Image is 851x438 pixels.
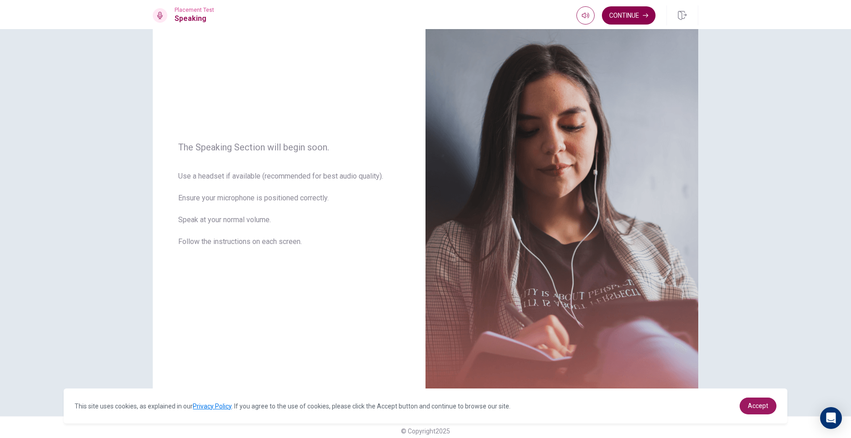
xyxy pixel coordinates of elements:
[425,2,698,398] img: speaking intro
[64,388,787,423] div: cookieconsent
[175,13,214,24] h1: Speaking
[193,403,231,410] a: Privacy Policy
[175,7,214,13] span: Placement Test
[75,403,511,410] span: This site uses cookies, as explained in our . If you agree to the use of cookies, please click th...
[740,398,776,414] a: dismiss cookie message
[602,6,656,25] button: Continue
[820,407,842,429] div: Open Intercom Messenger
[748,402,768,409] span: Accept
[401,428,450,435] span: © Copyright 2025
[178,171,400,258] span: Use a headset if available (recommended for best audio quality). Ensure your microphone is positi...
[178,142,400,153] span: The Speaking Section will begin soon.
